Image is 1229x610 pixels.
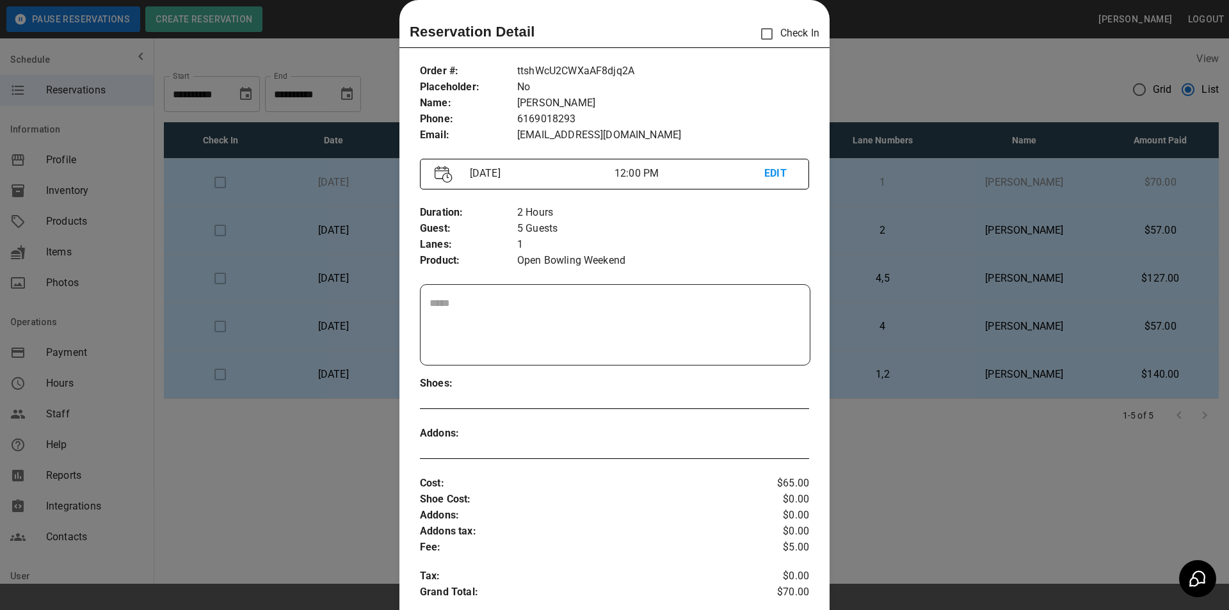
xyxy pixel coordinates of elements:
[420,253,517,269] p: Product :
[744,524,809,540] p: $0.00
[517,221,809,237] p: 5 Guests
[420,205,517,221] p: Duration :
[465,166,614,181] p: [DATE]
[420,508,744,524] p: Addons :
[420,376,517,392] p: Shoes :
[420,237,517,253] p: Lanes :
[410,21,535,42] p: Reservation Detail
[744,476,809,492] p: $65.00
[420,63,517,79] p: Order # :
[420,127,517,143] p: Email :
[753,20,819,47] p: Check In
[420,540,744,556] p: Fee :
[420,568,744,584] p: Tax :
[420,79,517,95] p: Placeholder :
[764,166,794,182] p: EDIT
[517,237,809,253] p: 1
[517,111,809,127] p: 6169018293
[614,166,764,181] p: 12:00 PM
[420,492,744,508] p: Shoe Cost :
[517,63,809,79] p: ttshWcU2CWXaAF8djq2A
[420,524,744,540] p: Addons tax :
[420,221,517,237] p: Guest :
[420,584,744,604] p: Grand Total :
[744,568,809,584] p: $0.00
[744,492,809,508] p: $0.00
[517,79,809,95] p: No
[517,95,809,111] p: [PERSON_NAME]
[517,253,809,269] p: Open Bowling Weekend
[744,508,809,524] p: $0.00
[517,127,809,143] p: [EMAIL_ADDRESS][DOMAIN_NAME]
[517,205,809,221] p: 2 Hours
[420,476,744,492] p: Cost :
[435,166,453,183] img: Vector
[744,540,809,556] p: $5.00
[420,426,517,442] p: Addons :
[744,584,809,604] p: $70.00
[420,111,517,127] p: Phone :
[420,95,517,111] p: Name :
